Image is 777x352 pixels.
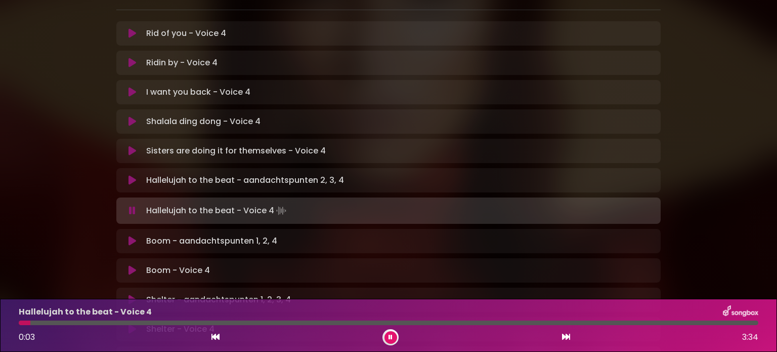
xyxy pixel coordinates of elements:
[19,331,35,343] span: 0:03
[146,235,277,247] p: Boom - aandachtspunten 1, 2, 4
[146,57,218,69] p: Ridin by - Voice 4
[19,306,152,318] p: Hallelujah to the beat - Voice 4
[723,305,758,319] img: songbox-logo-white.png
[146,27,226,40] p: Rid of you - Voice 4
[274,204,288,218] img: waveform4.gif
[146,145,326,157] p: Sisters are doing it for themselves - Voice 4
[146,115,261,128] p: Shalala ding dong - Voice 4
[742,331,758,343] span: 3:34
[146,294,291,306] p: Shelter - aandachtspunten 1, 2, 3, 4
[146,86,250,98] p: I want you back - Voice 4
[146,264,210,277] p: Boom - Voice 4
[146,204,288,218] p: Hallelujah to the beat - Voice 4
[146,174,344,186] p: Hallelujah to the beat - aandachtspunten 2, 3, 4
